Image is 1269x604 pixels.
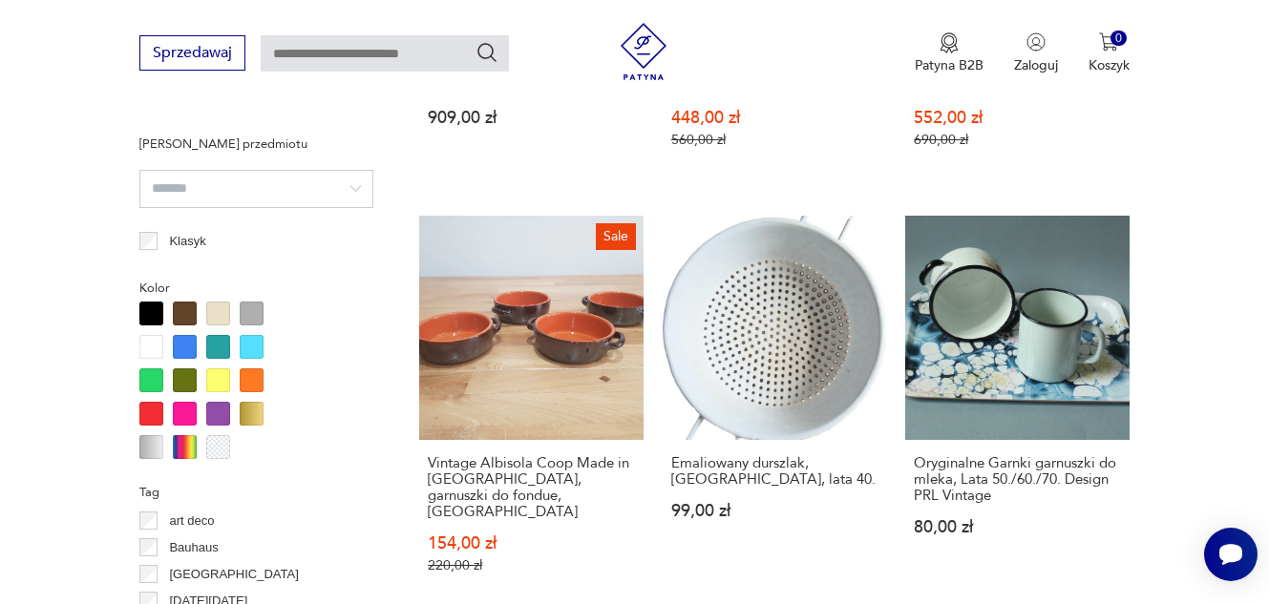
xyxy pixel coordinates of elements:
[428,557,635,573] p: 220,00 zł
[671,132,878,148] p: 560,00 zł
[1110,31,1127,47] div: 0
[1099,32,1118,52] img: Ikona koszyka
[476,41,498,64] button: Szukaj
[139,48,245,61] a: Sprzedawaj
[139,35,245,71] button: Sprzedawaj
[139,134,373,155] p: [PERSON_NAME] przedmiotu
[671,503,878,519] p: 99,00 zł
[915,32,983,74] a: Ikona medaluPatyna B2B
[139,482,373,503] p: Tag
[914,132,1121,148] p: 690,00 zł
[915,32,983,74] button: Patyna B2B
[428,455,635,520] h3: Vintage Albisola Coop Made in [GEOGRAPHIC_DATA], garnuszki do fondue, [GEOGRAPHIC_DATA]
[914,519,1121,535] p: 80,00 zł
[671,455,878,488] h3: Emaliowany durszlak, [GEOGRAPHIC_DATA], lata 40.
[169,564,298,585] p: [GEOGRAPHIC_DATA]
[1089,32,1130,74] button: 0Koszyk
[428,110,635,126] p: 909,00 zł
[914,455,1121,504] h3: Oryginalne Garnki garnuszki do mleka, Lata 50./60./70. Design PRL Vintage
[914,110,1121,126] p: 552,00 zł
[1026,32,1046,52] img: Ikonka użytkownika
[1014,56,1058,74] p: Zaloguj
[169,537,218,558] p: Bauhaus
[1204,528,1258,581] iframe: Smartsupp widget button
[428,535,635,552] p: 154,00 zł
[671,110,878,126] p: 448,00 zł
[940,32,959,53] img: Ikona medalu
[169,231,205,252] p: Klasyk
[1089,56,1130,74] p: Koszyk
[139,278,373,299] p: Kolor
[915,56,983,74] p: Patyna B2B
[169,510,214,531] p: art deco
[615,23,672,80] img: Patyna - sklep z meblami i dekoracjami vintage
[1014,32,1058,74] button: Zaloguj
